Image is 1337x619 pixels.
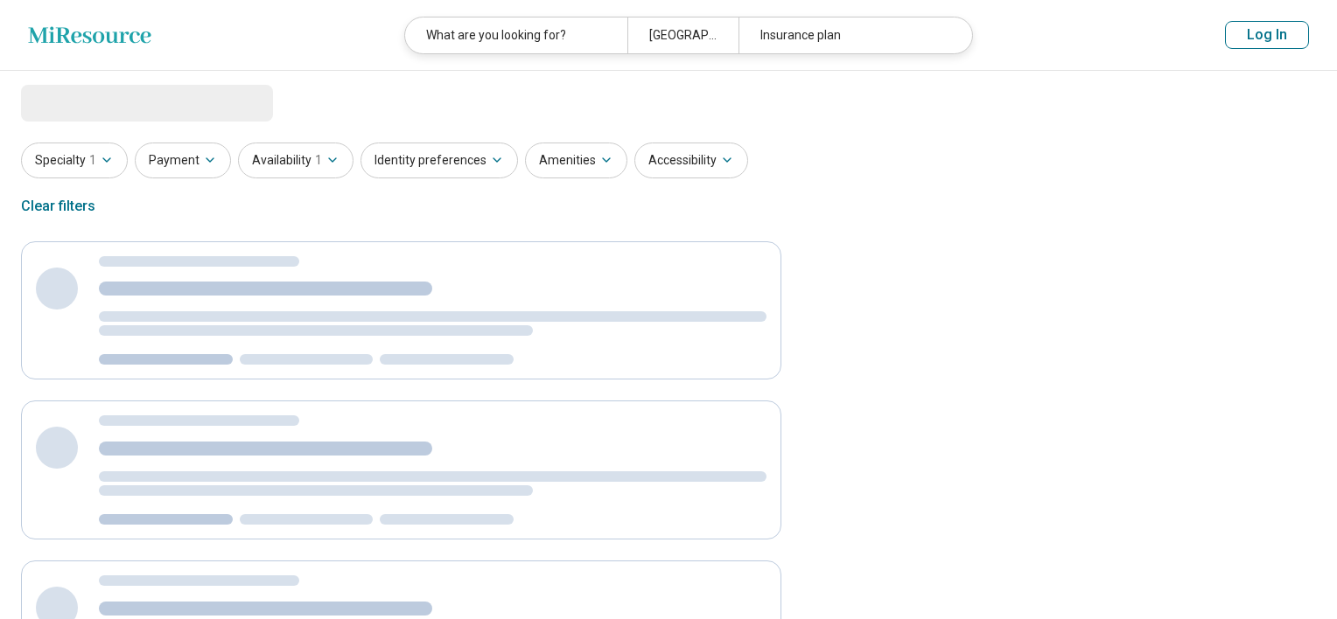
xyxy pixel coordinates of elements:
button: Specialty1 [21,143,128,178]
span: Loading... [21,85,168,120]
button: Availability1 [238,143,353,178]
div: What are you looking for? [405,17,627,53]
div: [GEOGRAPHIC_DATA], [GEOGRAPHIC_DATA] [627,17,738,53]
span: 1 [315,151,322,170]
div: Clear filters [21,185,95,227]
button: Accessibility [634,143,748,178]
div: Insurance plan [738,17,961,53]
button: Amenities [525,143,627,178]
span: 1 [89,151,96,170]
button: Log In [1225,21,1309,49]
button: Payment [135,143,231,178]
button: Identity preferences [360,143,518,178]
